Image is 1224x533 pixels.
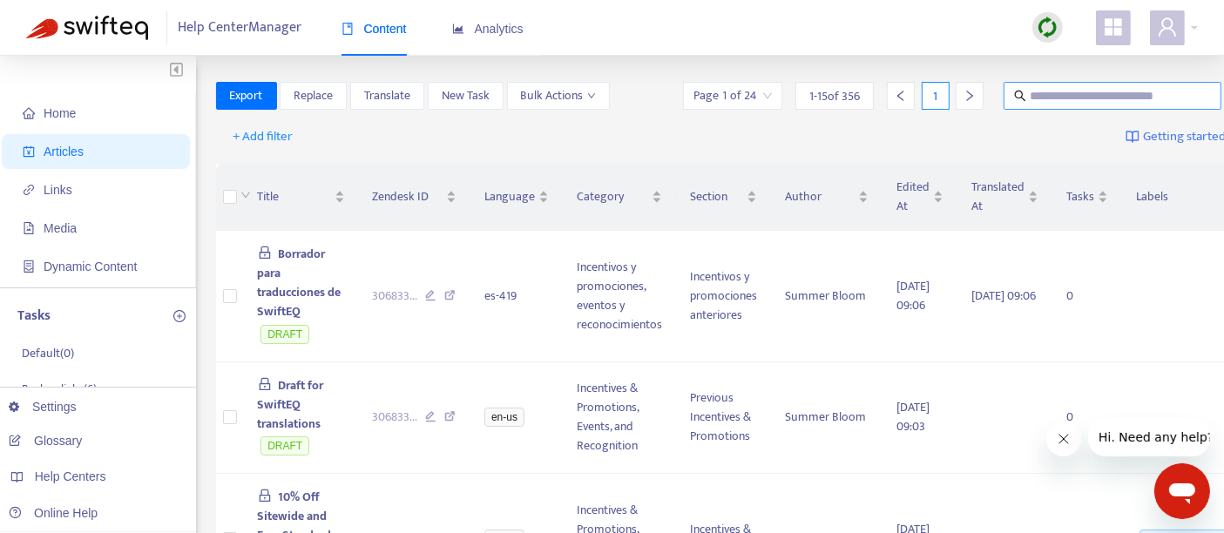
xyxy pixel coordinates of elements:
[563,231,676,362] td: Incentivos y promociones, eventos y reconocimientos
[964,90,976,102] span: right
[258,489,272,503] span: lock
[44,221,77,235] span: Media
[22,344,74,362] p: Default ( 0 )
[23,222,35,234] span: file-image
[10,12,125,26] span: Hi. Need any help?
[17,306,51,327] p: Tasks
[507,82,610,110] button: Bulk Actionsdown
[44,106,76,120] span: Home
[785,187,855,206] span: Author
[373,408,418,427] span: 306833 ...
[1052,164,1122,231] th: Tasks
[233,126,294,147] span: + Add filter
[470,231,563,362] td: es-419
[1154,463,1210,519] iframe: Button to launch messaging window
[35,469,106,483] span: Help Centers
[771,231,882,362] td: Summer Bloom
[484,187,535,206] span: Language
[350,82,424,110] button: Translate
[771,362,882,475] td: Summer Bloom
[1046,422,1081,456] iframe: Close message
[258,375,324,434] span: Draft for SwiftEQ translations
[690,187,743,206] span: Section
[364,86,410,105] span: Translate
[971,286,1036,306] span: [DATE] 09:06
[1157,17,1178,37] span: user
[244,164,359,231] th: Title
[260,436,309,455] span: DRAFT
[373,287,418,306] span: 306833 ...
[23,107,35,119] span: home
[44,183,72,197] span: Links
[240,190,251,200] span: down
[587,91,596,100] span: down
[1014,90,1026,102] span: search
[9,400,77,414] a: Settings
[896,276,930,315] span: [DATE] 09:06
[1037,17,1058,38] img: sync.dc5367851b00ba804db3.png
[1103,17,1124,37] span: appstore
[22,380,97,398] p: Broken links ( 6 )
[23,184,35,196] span: link
[1126,130,1139,144] img: image-link
[342,23,354,35] span: book
[373,187,443,206] span: Zendesk ID
[44,260,137,273] span: Dynamic Content
[9,506,98,520] a: Online Help
[359,164,471,231] th: Zendesk ID
[44,145,84,159] span: Articles
[895,90,907,102] span: left
[577,187,648,206] span: Category
[563,362,676,475] td: Incentives & Promotions, Events, and Recognition
[23,260,35,273] span: container
[957,164,1052,231] th: Translated At
[771,164,882,231] th: Author
[521,86,596,105] span: Bulk Actions
[428,82,504,110] button: New Task
[452,23,464,35] span: area-chart
[1052,362,1122,475] td: 0
[452,22,524,36] span: Analytics
[179,11,302,44] span: Help Center Manager
[442,86,490,105] span: New Task
[484,408,524,427] span: en-us
[1052,231,1122,362] td: 0
[676,362,771,475] td: Previous Incentives & Promotions
[258,246,272,260] span: lock
[26,16,148,40] img: Swifteq
[896,178,930,216] span: Edited At
[676,231,771,362] td: Incentivos y promociones anteriores
[470,164,563,231] th: Language
[1066,187,1094,206] span: Tasks
[294,86,333,105] span: Replace
[676,164,771,231] th: Section
[896,397,930,436] span: [DATE] 09:03
[258,377,272,391] span: lock
[230,86,263,105] span: Export
[23,145,35,158] span: account-book
[220,123,307,151] button: + Add filter
[882,164,957,231] th: Edited At
[342,22,407,36] span: Content
[971,178,1025,216] span: Translated At
[280,82,347,110] button: Replace
[216,82,277,110] button: Export
[258,187,331,206] span: Title
[9,434,82,448] a: Glossary
[563,164,676,231] th: Category
[260,325,309,344] span: DRAFT
[1088,418,1210,456] iframe: Message from company
[922,82,950,110] div: 1
[173,310,186,322] span: plus-circle
[258,244,342,321] span: Borrador para traducciones de SwiftEQ
[809,87,860,105] span: 1 - 15 of 356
